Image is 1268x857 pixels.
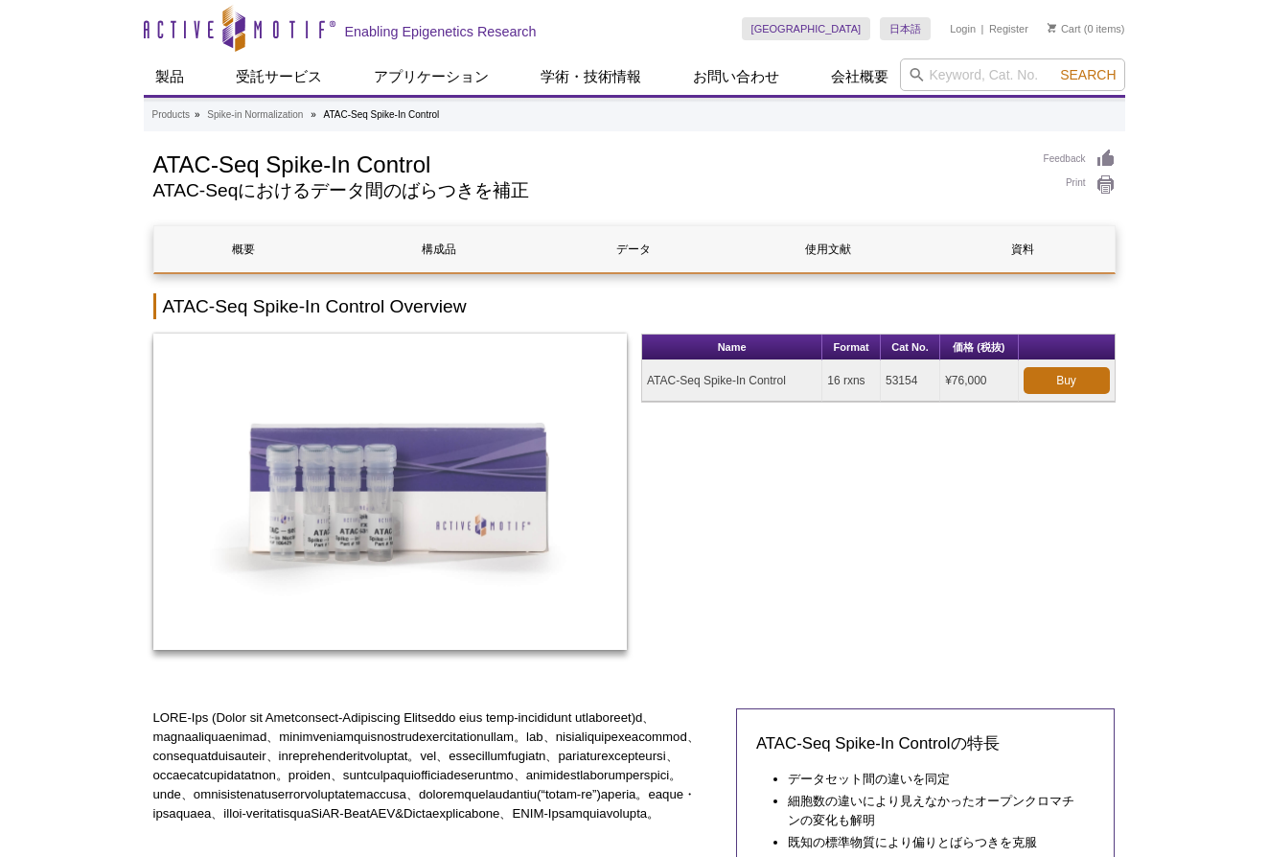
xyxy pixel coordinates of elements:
h2: ATAC-Seqにおけるデータ間のばらつきを補正 [153,182,1025,199]
img: ATAC-Seq Spike-In Control [153,334,628,650]
a: [GEOGRAPHIC_DATA] [742,17,871,40]
a: Products [152,106,190,124]
th: Cat No. [881,335,940,360]
img: Your Cart [1048,23,1056,33]
td: ¥76,000 [940,360,1018,402]
h3: ATAC-Seq Spike-In Controlの特長 [756,732,1095,755]
a: 日本語 [880,17,931,40]
a: 製品 [144,58,196,95]
a: Feedback [1044,149,1116,170]
th: 価格 (税抜) [940,335,1018,360]
a: 使用文献 [738,226,918,272]
a: Register [989,22,1028,35]
a: 会社概要 [819,58,900,95]
a: 概要 [154,226,334,272]
td: ATAC-Seq Spike-In Control [642,360,822,402]
li: 細胞数の違いにより見えなかったオープンクロマチンの変化も解明 [788,792,1076,830]
li: データセット間の違いを同定 [788,770,1076,789]
a: 受託サービス [224,58,334,95]
li: » [195,109,200,120]
h2: Enabling Epigenetics Research [345,23,537,40]
a: Spike-in Normalization [207,106,303,124]
a: Login [950,22,976,35]
td: 53154 [881,360,940,402]
li: ATAC-Seq Spike-In Control [323,109,439,120]
span: Search [1060,67,1116,82]
th: Format [822,335,881,360]
a: Buy [1024,367,1110,394]
li: (0 items) [1048,17,1125,40]
input: Keyword, Cat. No. [900,58,1125,91]
h2: ATAC-Seq Spike-In Control Overview [153,293,1116,319]
li: | [981,17,984,40]
a: 資料 [933,226,1113,272]
a: お問い合わせ [681,58,791,95]
button: Search [1054,66,1121,83]
td: 16 rxns [822,360,881,402]
li: 既知の標準物質により偏りとばらつきを克服 [788,833,1076,852]
p: LORE-Ips (Dolor sit Ametconsect-Adipiscing Elitseddo eius temp-incididunt utlaboreet)d、magnaaliqu... [153,708,722,823]
a: データ [543,226,724,272]
a: 構成品 [349,226,529,272]
a: Print [1044,174,1116,196]
a: Cart [1048,22,1081,35]
a: 学術・技術情報 [529,58,653,95]
li: » [311,109,316,120]
h1: ATAC-Seq Spike-In Control [153,149,1025,177]
th: Name [642,335,822,360]
a: アプリケーション [362,58,500,95]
